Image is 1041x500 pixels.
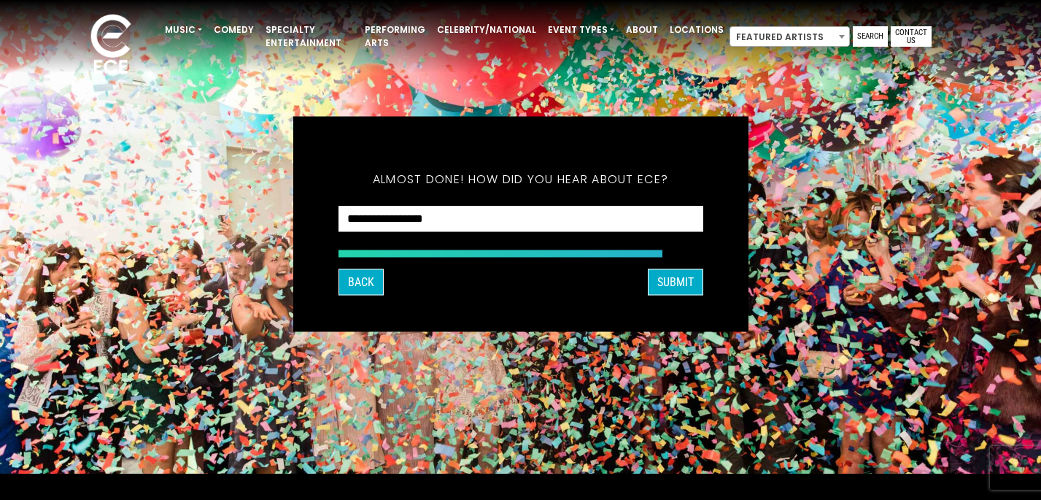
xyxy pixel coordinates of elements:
a: Comedy [208,18,260,42]
button: SUBMIT [648,269,703,295]
a: Music [159,18,208,42]
a: Specialty Entertainment [260,18,359,55]
a: Locations [664,18,730,42]
button: Back [338,269,384,295]
a: Event Types [542,18,620,42]
a: About [620,18,664,42]
a: Performing Arts [359,18,431,55]
select: How did you hear about ECE [338,205,703,232]
a: Contact Us [891,26,932,47]
span: Featured Artists [730,26,850,47]
a: Celebrity/National [431,18,542,42]
h5: Almost done! How did you hear about ECE? [338,153,703,205]
span: Featured Artists [730,27,849,47]
a: Search [853,26,888,47]
img: ece_new_logo_whitev2-1.png [74,10,147,81]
